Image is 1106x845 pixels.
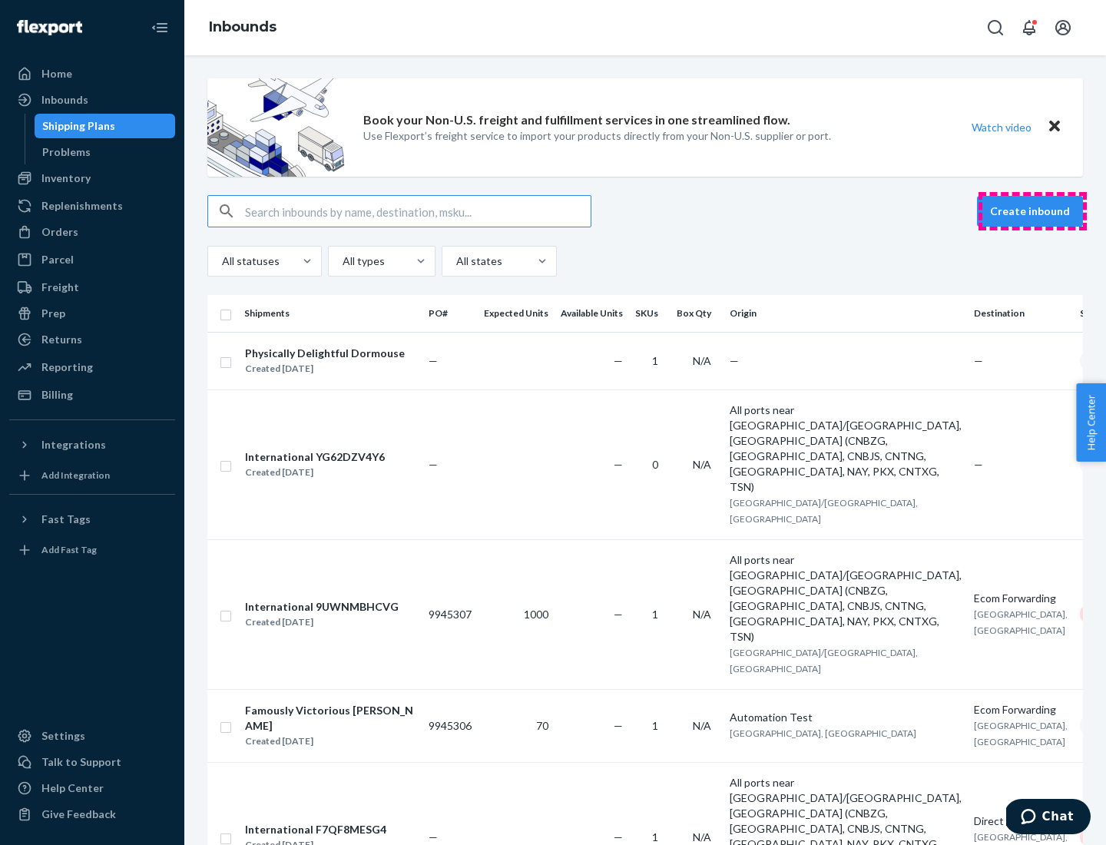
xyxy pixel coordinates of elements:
[730,497,918,525] span: [GEOGRAPHIC_DATA]/[GEOGRAPHIC_DATA], [GEOGRAPHIC_DATA]
[35,114,176,138] a: Shipping Plans
[9,432,175,457] button: Integrations
[363,128,831,144] p: Use Flexport’s freight service to import your products directly from your Non-U.S. supplier or port.
[730,552,962,645] div: All ports near [GEOGRAPHIC_DATA]/[GEOGRAPHIC_DATA], [GEOGRAPHIC_DATA] (CNBZG, [GEOGRAPHIC_DATA], ...
[429,830,438,843] span: —
[41,728,85,744] div: Settings
[9,301,175,326] a: Prep
[9,247,175,272] a: Parcel
[974,608,1068,636] span: [GEOGRAPHIC_DATA], [GEOGRAPHIC_DATA]
[9,463,175,488] a: Add Integration
[974,458,983,471] span: —
[41,512,91,527] div: Fast Tags
[41,360,93,375] div: Reporting
[1048,12,1078,43] button: Open account menu
[974,720,1068,747] span: [GEOGRAPHIC_DATA], [GEOGRAPHIC_DATA]
[1045,116,1065,138] button: Close
[9,750,175,774] button: Talk to Support
[245,734,416,749] div: Created [DATE]
[429,458,438,471] span: —
[614,830,623,843] span: —
[209,18,276,35] a: Inbounds
[220,253,222,269] input: All statuses
[422,295,478,332] th: PO#
[974,354,983,367] span: —
[730,403,962,495] div: All ports near [GEOGRAPHIC_DATA]/[GEOGRAPHIC_DATA], [GEOGRAPHIC_DATA] (CNBZG, [GEOGRAPHIC_DATA], ...
[730,710,962,725] div: Automation Test
[693,458,711,471] span: N/A
[730,354,739,367] span: —
[977,196,1083,227] button: Create inbound
[555,295,629,332] th: Available Units
[730,647,918,674] span: [GEOGRAPHIC_DATA]/[GEOGRAPHIC_DATA], [GEOGRAPHIC_DATA]
[429,354,438,367] span: —
[974,591,1068,606] div: Ecom Forwarding
[422,539,478,689] td: 9945307
[9,383,175,407] a: Billing
[1014,12,1045,43] button: Open notifications
[197,5,289,50] ol: breadcrumbs
[730,727,916,739] span: [GEOGRAPHIC_DATA], [GEOGRAPHIC_DATA]
[238,295,422,332] th: Shipments
[42,118,115,134] div: Shipping Plans
[614,354,623,367] span: —
[9,166,175,191] a: Inventory
[478,295,555,332] th: Expected Units
[652,719,658,732] span: 1
[693,608,711,621] span: N/A
[536,719,548,732] span: 70
[41,780,104,796] div: Help Center
[974,702,1068,717] div: Ecom Forwarding
[41,252,74,267] div: Parcel
[41,198,123,214] div: Replenishments
[41,387,73,403] div: Billing
[724,295,968,332] th: Origin
[962,116,1041,138] button: Watch video
[614,458,623,471] span: —
[693,354,711,367] span: N/A
[1006,799,1091,837] iframe: Opens a widget where you can chat to one of our agents
[41,171,91,186] div: Inventory
[9,88,175,112] a: Inbounds
[9,724,175,748] a: Settings
[614,608,623,621] span: —
[41,754,121,770] div: Talk to Support
[41,543,97,556] div: Add Fast Tag
[41,92,88,108] div: Inbounds
[245,465,385,480] div: Created [DATE]
[9,355,175,379] a: Reporting
[245,196,591,227] input: Search inbounds by name, destination, msku...
[652,608,658,621] span: 1
[9,275,175,300] a: Freight
[9,538,175,562] a: Add Fast Tag
[652,354,658,367] span: 1
[245,599,399,615] div: International 9UWNMBHCVG
[968,295,1074,332] th: Destination
[9,802,175,827] button: Give Feedback
[693,830,711,843] span: N/A
[9,327,175,352] a: Returns
[41,306,65,321] div: Prep
[9,776,175,800] a: Help Center
[9,194,175,218] a: Replenishments
[41,66,72,81] div: Home
[9,61,175,86] a: Home
[671,295,724,332] th: Box Qty
[974,814,1068,829] div: Direct
[41,437,106,452] div: Integrations
[363,111,790,129] p: Book your Non-U.S. freight and fulfillment services in one streamlined flow.
[41,280,79,295] div: Freight
[341,253,343,269] input: All types
[245,361,405,376] div: Created [DATE]
[614,719,623,732] span: —
[652,830,658,843] span: 1
[17,20,82,35] img: Flexport logo
[524,608,548,621] span: 1000
[41,332,82,347] div: Returns
[245,703,416,734] div: Famously Victorious [PERSON_NAME]
[9,220,175,244] a: Orders
[9,507,175,532] button: Fast Tags
[1076,383,1106,462] button: Help Center
[422,689,478,762] td: 9945306
[245,822,386,837] div: International F7QF8MESG4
